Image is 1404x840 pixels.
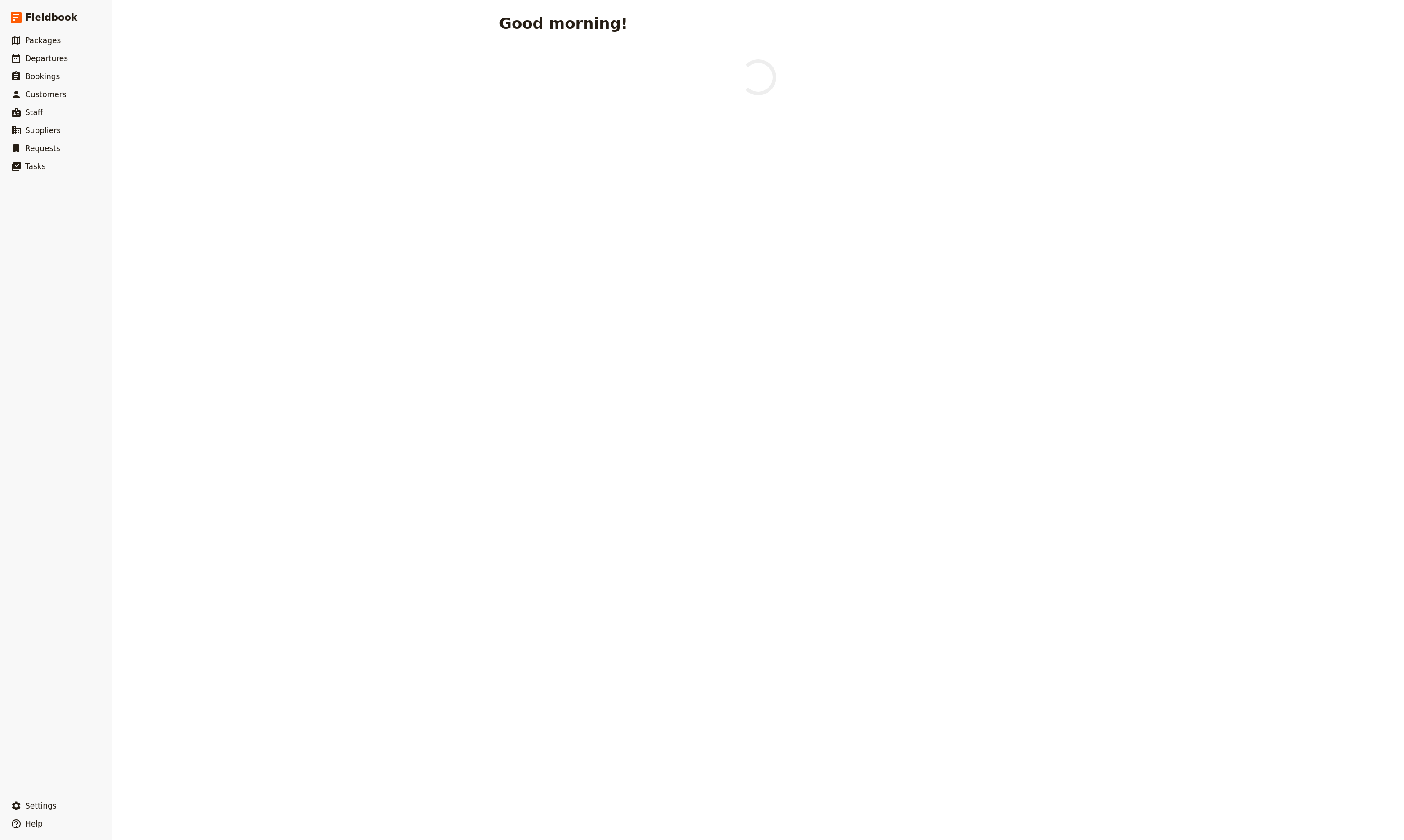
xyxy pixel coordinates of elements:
[25,54,68,63] span: Departures
[25,801,57,810] span: Settings
[25,819,43,828] span: Help
[25,36,61,45] span: Packages
[25,162,46,171] span: Tasks
[25,144,60,153] span: Requests
[499,14,628,32] h1: Good morning!
[25,108,43,117] span: Staff
[25,11,77,24] span: Fieldbook
[25,90,66,99] span: Customers
[25,72,60,81] span: Bookings
[25,126,61,135] span: Suppliers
